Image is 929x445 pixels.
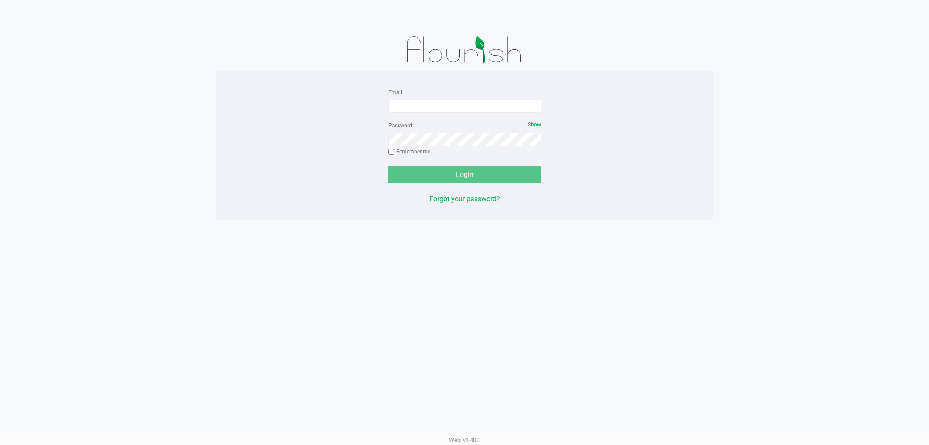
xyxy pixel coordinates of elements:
span: Show [528,122,541,128]
span: Web: v1.40.0 [449,437,480,443]
input: Remember me [388,149,395,155]
button: Forgot your password? [429,194,500,204]
label: Remember me [388,148,430,156]
label: Password [388,122,412,129]
label: Email [388,88,402,96]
